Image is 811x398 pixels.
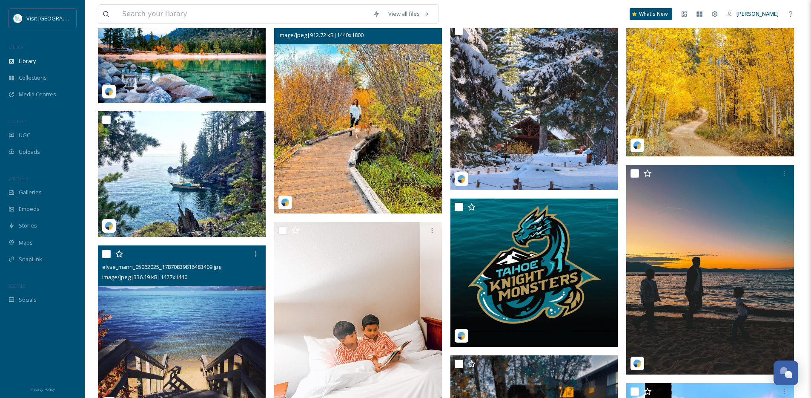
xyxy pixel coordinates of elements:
img: snapsea-logo.png [457,332,466,340]
span: Galleries [19,188,42,196]
a: What's New [630,8,672,20]
img: kayprett_05062025_17982754231304115.jpg [274,3,442,213]
button: Open Chat [774,361,798,385]
a: Privacy Policy [30,384,55,394]
span: Stories [19,222,37,230]
span: Privacy Policy [30,386,55,392]
span: Library [19,57,36,65]
span: Visit [GEOGRAPHIC_DATA] [26,14,92,22]
span: SnapLink [19,255,42,263]
img: snapsea-logo.png [457,175,466,183]
img: tahoeguide_05062025_17972525882609973.jpg [450,199,618,347]
img: eazynazy_05062025_18105390124436473.jpg [626,165,794,375]
span: Media Centres [19,90,56,98]
img: download.jpeg [14,14,22,23]
a: View all files [384,6,434,22]
span: image/jpeg | 912.72 kB | 1440 x 1800 [278,31,364,39]
span: MEDIA [9,44,23,50]
span: Embeds [19,205,40,213]
img: snapsea-logo.png [633,141,642,150]
span: WIDGETS [9,175,28,182]
span: COLLECT [9,118,27,124]
img: snapsea-logo.png [105,222,113,230]
img: snapsea-logo.png [281,198,289,207]
span: Uploads [19,148,40,156]
img: snapsea-logo.png [633,359,642,368]
span: elyse_mann_05062025_17870839816483409.jpg [102,263,221,271]
span: SOCIALS [9,283,26,289]
span: [PERSON_NAME] [736,10,779,17]
span: Socials [19,296,37,304]
img: tallachistoricsite_05062025_17882527213867831.jpg [450,22,618,190]
a: [PERSON_NAME] [722,6,783,22]
span: Collections [19,74,47,82]
img: snapsea-logo.png [105,87,113,96]
span: UGC [19,131,30,139]
span: Maps [19,239,33,247]
span: image/jpeg | 336.19 kB | 1427 x 1440 [102,273,187,281]
input: Search your library [118,5,369,23]
img: rustybridgespnw_05062025_17887245265431264.jpg [98,111,266,237]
